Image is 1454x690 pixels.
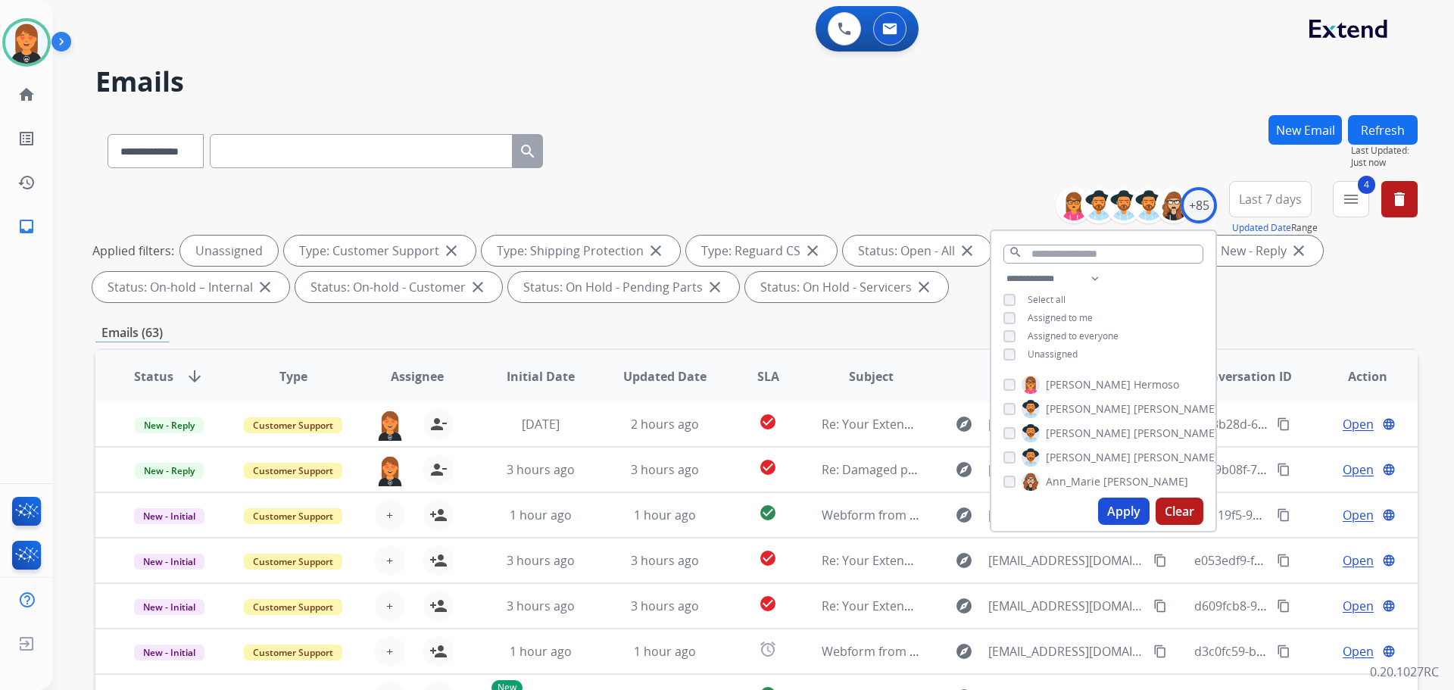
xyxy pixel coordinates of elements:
mat-icon: inbox [17,217,36,236]
span: Last Updated: [1351,145,1418,157]
mat-icon: content_copy [1277,645,1290,658]
span: 3 hours ago [507,552,575,569]
span: New - Initial [134,508,204,524]
span: d3c0fc59-bb29-4196-8de1-e09c49bf2dcf [1194,643,1420,660]
span: Webform from [EMAIL_ADDRESS][DOMAIN_NAME] on [DATE] [822,643,1165,660]
span: [EMAIL_ADDRESS][DOMAIN_NAME] [988,415,1144,433]
mat-icon: content_copy [1277,417,1290,431]
mat-icon: menu [1342,190,1360,208]
mat-icon: close [256,278,274,296]
p: Emails (63) [95,323,169,342]
span: New - Initial [134,599,204,615]
span: Customer Support [244,417,342,433]
span: New - Initial [134,554,204,570]
mat-icon: person_add [429,551,448,570]
span: Open [1343,642,1374,660]
mat-icon: check_circle [759,549,777,567]
mat-icon: explore [955,506,973,524]
span: Hermoso [1134,377,1179,392]
mat-icon: close [469,278,487,296]
span: [PERSON_NAME] [1046,426,1131,441]
div: Type: Shipping Protection [482,236,680,266]
img: agent-avatar [375,409,405,441]
span: Assigned to everyone [1028,329,1119,342]
span: [PERSON_NAME] [1134,426,1218,441]
mat-icon: explore [955,597,973,615]
span: Just now [1351,157,1418,169]
button: Refresh [1348,115,1418,145]
span: Re: Damaged parts [822,461,931,478]
span: 4 [1358,176,1375,194]
span: 2 hours ago [631,416,699,432]
div: Status: New - Reply [1163,236,1323,266]
span: Re: Your Extend Claim [822,416,947,432]
span: Open [1343,551,1374,570]
span: [PERSON_NAME] [1046,401,1131,417]
button: Updated Date [1232,222,1291,234]
button: Last 7 days [1229,181,1312,217]
mat-icon: list_alt [17,130,36,148]
mat-icon: content_copy [1277,463,1290,476]
mat-icon: person_add [429,506,448,524]
mat-icon: close [647,242,665,260]
span: [PERSON_NAME] [1103,474,1188,489]
p: Applied filters: [92,242,174,260]
span: Assigned to me [1028,311,1093,324]
span: Last 7 days [1239,196,1302,202]
span: Re: Your Extend claim is being reviewed [822,552,1047,569]
span: Status [134,367,173,386]
button: + [375,591,405,621]
div: Status: On-hold - Customer [295,272,502,302]
span: Range [1232,221,1318,234]
mat-icon: language [1382,417,1396,431]
span: [EMAIL_ADDRESS][DOMAIN_NAME] [988,551,1144,570]
mat-icon: person_remove [429,415,448,433]
mat-icon: history [17,173,36,192]
mat-icon: content_copy [1277,599,1290,613]
mat-icon: delete [1390,190,1409,208]
p: 0.20.1027RC [1370,663,1439,681]
span: 1 hour ago [634,507,696,523]
mat-icon: check_circle [759,413,777,431]
span: SLA [757,367,779,386]
mat-icon: language [1382,554,1396,567]
span: + [386,506,393,524]
span: + [386,597,393,615]
mat-icon: arrow_downward [186,367,204,386]
button: New Email [1268,115,1342,145]
img: avatar [5,21,48,64]
span: Open [1343,415,1374,433]
mat-icon: close [915,278,933,296]
mat-icon: close [958,242,976,260]
span: New - Reply [135,463,204,479]
span: [EMAIL_ADDRESS][DOMAIN_NAME] [988,597,1144,615]
span: 1 hour ago [510,643,572,660]
div: Type: Reguard CS [686,236,837,266]
mat-icon: close [706,278,724,296]
span: Select all [1028,293,1066,306]
mat-icon: person_add [429,642,448,660]
mat-icon: person_remove [429,461,448,479]
mat-icon: content_copy [1153,599,1167,613]
span: Customer Support [244,645,342,660]
span: 3 hours ago [631,552,699,569]
button: Clear [1156,498,1203,525]
span: Initial Date [507,367,575,386]
span: [PERSON_NAME] [1046,450,1131,465]
span: [PERSON_NAME][EMAIL_ADDRESS][PERSON_NAME][DOMAIN_NAME] [988,461,1144,479]
span: Ann_Marie [1046,474,1100,489]
mat-icon: explore [955,415,973,433]
button: 4 [1333,181,1369,217]
mat-icon: explore [955,461,973,479]
span: + [386,551,393,570]
mat-icon: search [1009,245,1022,259]
span: Updated Date [623,367,707,386]
mat-icon: language [1382,463,1396,476]
span: New - Initial [134,645,204,660]
span: [PERSON_NAME] [1134,450,1218,465]
span: Open [1343,461,1374,479]
mat-icon: alarm [759,640,777,658]
mat-icon: language [1382,645,1396,658]
mat-icon: home [17,86,36,104]
mat-icon: explore [955,551,973,570]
